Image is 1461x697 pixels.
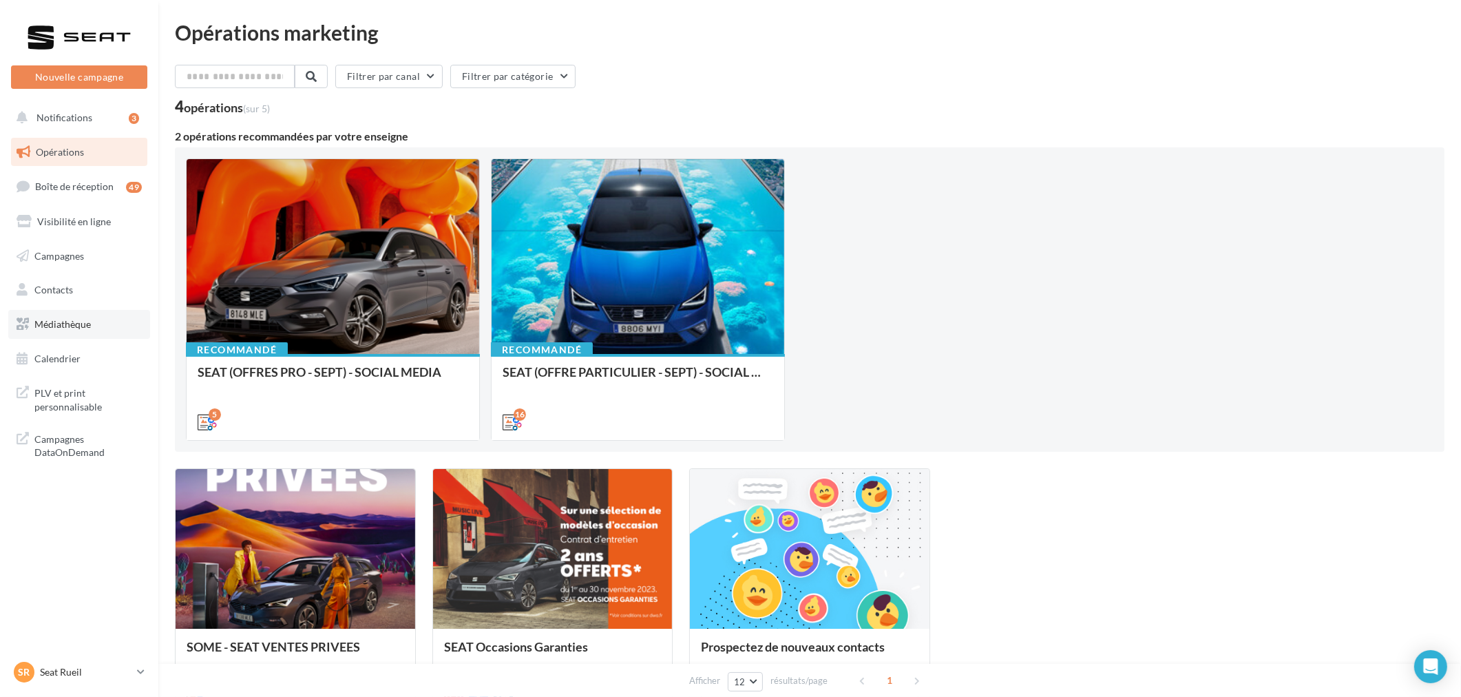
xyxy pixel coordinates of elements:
div: SEAT (OFFRE PARTICULIER - SEPT) - SOCIAL MEDIA [503,365,773,393]
a: Boîte de réception49 [8,171,150,201]
div: 16 [514,408,526,421]
button: Filtrer par canal [335,65,443,88]
a: Visibilité en ligne [8,207,150,236]
span: PLV et print personnalisable [34,384,142,413]
a: Campagnes DataOnDemand [8,424,150,465]
button: Notifications 3 [8,103,145,132]
div: Prospectez de nouveaux contacts [701,640,918,667]
span: Campagnes [34,249,84,261]
div: 5 [209,408,221,421]
span: résultats/page [770,674,828,687]
div: 2 opérations recommandées par votre enseigne [175,131,1444,142]
span: Campagnes DataOnDemand [34,430,142,459]
div: SEAT Occasions Garanties [444,640,662,667]
span: SR [19,665,30,679]
div: SEAT (OFFRES PRO - SEPT) - SOCIAL MEDIA [198,365,468,393]
span: Afficher [689,674,720,687]
span: Calendrier [34,353,81,364]
a: PLV et print personnalisable [8,378,150,419]
a: SR Seat Rueil [11,659,147,685]
span: Notifications [36,112,92,123]
span: Médiathèque [34,318,91,330]
div: 49 [126,182,142,193]
span: Visibilité en ligne [37,216,111,227]
a: Opérations [8,138,150,167]
button: Filtrer par catégorie [450,65,576,88]
span: Boîte de réception [35,180,114,192]
a: Campagnes [8,242,150,271]
div: opérations [184,101,270,114]
a: Médiathèque [8,310,150,339]
div: 3 [129,113,139,124]
span: 1 [879,669,901,691]
div: Recommandé [186,342,288,357]
div: SOME - SEAT VENTES PRIVEES [187,640,404,667]
div: Recommandé [491,342,593,357]
button: 12 [728,672,763,691]
span: 12 [734,676,746,687]
div: Opérations marketing [175,22,1444,43]
span: (sur 5) [243,103,270,114]
span: Opérations [36,146,84,158]
a: Contacts [8,275,150,304]
div: 4 [175,99,270,114]
div: Open Intercom Messenger [1414,650,1447,683]
span: Contacts [34,284,73,295]
a: Calendrier [8,344,150,373]
button: Nouvelle campagne [11,65,147,89]
p: Seat Rueil [40,665,132,679]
